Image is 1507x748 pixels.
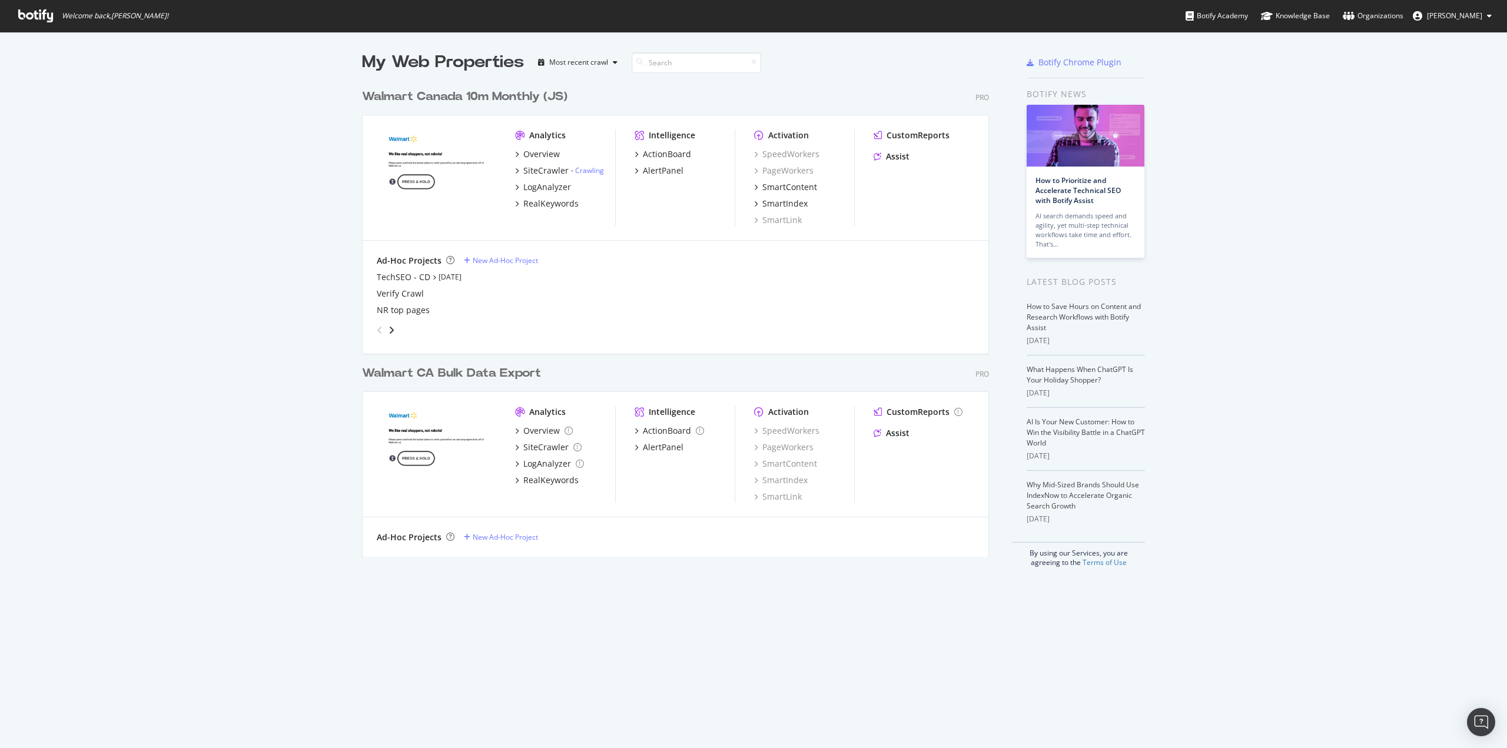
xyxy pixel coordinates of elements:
[377,304,430,316] a: NR top pages
[523,458,571,470] div: LogAnalyzer
[377,271,430,283] a: TechSEO - CD
[362,51,524,74] div: My Web Properties
[377,129,496,225] img: walmart.ca
[762,198,808,210] div: SmartIndex
[549,59,608,66] div: Most recent crawl
[1427,11,1482,21] span: Costa Dallis
[1027,417,1145,448] a: AI Is Your New Customer: How to Win the Visibility Battle in a ChatGPT World
[575,165,604,175] a: Crawling
[635,165,683,177] a: AlertPanel
[754,441,814,453] a: PageWorkers
[387,324,396,336] div: angle-right
[1035,175,1121,205] a: How to Prioritize and Accelerate Technical SEO with Botify Assist
[515,425,573,437] a: Overview
[473,532,538,542] div: New Ad-Hoc Project
[754,214,802,226] a: SmartLink
[377,255,442,267] div: Ad-Hoc Projects
[523,441,569,453] div: SiteCrawler
[1027,480,1139,511] a: Why Mid-Sized Brands Should Use IndexNow to Accelerate Organic Search Growth
[464,255,538,265] a: New Ad-Hoc Project
[362,74,998,557] div: grid
[643,425,691,437] div: ActionBoard
[62,11,168,21] span: Welcome back, [PERSON_NAME] !
[762,181,817,193] div: SmartContent
[886,151,909,162] div: Assist
[464,532,538,542] a: New Ad-Hoc Project
[632,52,761,73] input: Search
[643,441,683,453] div: AlertPanel
[473,255,538,265] div: New Ad-Hoc Project
[515,165,604,177] a: SiteCrawler- Crawling
[523,181,571,193] div: LogAnalyzer
[754,491,802,503] a: SmartLink
[1012,542,1145,567] div: By using our Services, you are agreeing to the
[439,272,462,282] a: [DATE]
[515,441,582,453] a: SiteCrawler
[1027,56,1121,68] a: Botify Chrome Plugin
[1027,364,1133,385] a: What Happens When ChatGPT Is Your Holiday Shopper?
[649,129,695,141] div: Intelligence
[643,148,691,160] div: ActionBoard
[523,198,579,210] div: RealKeywords
[1035,211,1136,249] div: AI search demands speed and agility, yet multi-step technical workflows take time and effort. Tha...
[1027,451,1145,461] div: [DATE]
[1027,105,1144,167] img: How to Prioritize and Accelerate Technical SEO with Botify Assist
[523,165,569,177] div: SiteCrawler
[515,148,560,160] a: Overview
[1038,56,1121,68] div: Botify Chrome Plugin
[754,458,817,470] a: SmartContent
[768,406,809,418] div: Activation
[1343,10,1403,22] div: Organizations
[1186,10,1248,22] div: Botify Academy
[1027,514,1145,524] div: [DATE]
[377,406,496,501] img: walmartsecondary.ca
[377,288,424,300] a: Verify Crawl
[529,129,566,141] div: Analytics
[643,165,683,177] div: AlertPanel
[362,365,541,382] div: Walmart CA Bulk Data Export
[377,531,442,543] div: Ad-Hoc Projects
[571,165,604,175] div: -
[1467,708,1495,736] div: Open Intercom Messenger
[529,406,566,418] div: Analytics
[635,441,683,453] a: AlertPanel
[533,53,622,72] button: Most recent crawl
[362,88,567,105] div: Walmart Canada 10m Monthly (JS)
[635,148,691,160] a: ActionBoard
[754,165,814,177] a: PageWorkers
[523,474,579,486] div: RealKeywords
[975,92,989,102] div: Pro
[1027,88,1145,101] div: Botify news
[754,148,819,160] a: SpeedWorkers
[515,474,579,486] a: RealKeywords
[1027,275,1145,288] div: Latest Blog Posts
[649,406,695,418] div: Intelligence
[754,474,808,486] a: SmartIndex
[886,427,909,439] div: Assist
[362,365,546,382] a: Walmart CA Bulk Data Export
[372,321,387,340] div: angle-left
[1027,335,1145,346] div: [DATE]
[523,425,560,437] div: Overview
[887,406,950,418] div: CustomReports
[887,129,950,141] div: CustomReports
[874,406,962,418] a: CustomReports
[1027,301,1141,333] a: How to Save Hours on Content and Research Workflows with Botify Assist
[515,198,579,210] a: RealKeywords
[975,369,989,379] div: Pro
[1027,388,1145,398] div: [DATE]
[515,181,571,193] a: LogAnalyzer
[515,458,584,470] a: LogAnalyzer
[362,88,572,105] a: Walmart Canada 10m Monthly (JS)
[1083,557,1127,567] a: Terms of Use
[754,425,819,437] a: SpeedWorkers
[635,425,704,437] a: ActionBoard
